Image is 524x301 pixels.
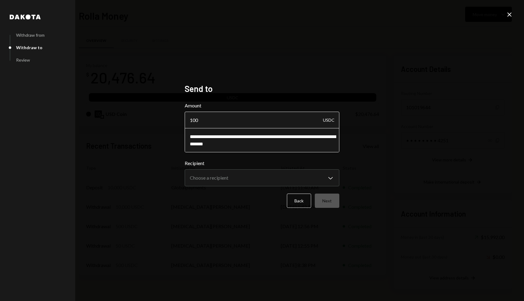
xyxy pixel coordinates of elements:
button: Recipient [185,169,339,186]
input: Enter amount [185,112,339,129]
div: Withdraw from [16,32,45,38]
div: Withdraw to [16,45,42,50]
label: Recipient [185,160,339,167]
div: Review [16,57,30,63]
label: Amount [185,102,339,109]
div: USDC [323,112,334,129]
h2: Send to [185,83,339,95]
button: Back [287,194,311,208]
